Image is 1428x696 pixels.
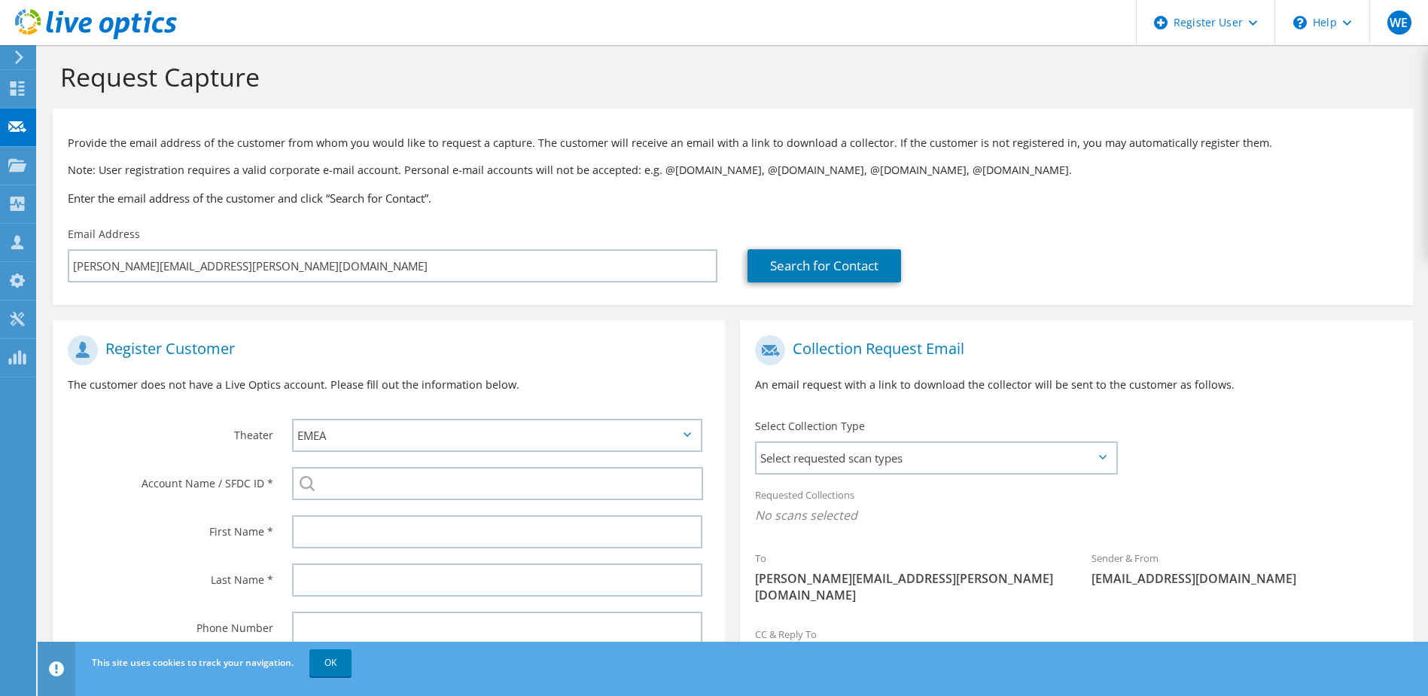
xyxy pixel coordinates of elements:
label: Last Name * [68,563,273,588]
svg: \n [1293,16,1307,29]
a: OK [309,649,352,676]
span: [EMAIL_ADDRESS][DOMAIN_NAME] [1092,570,1398,587]
span: [PERSON_NAME][EMAIL_ADDRESS][PERSON_NAME][DOMAIN_NAME] [755,570,1061,603]
h1: Collection Request Email [755,335,1390,365]
label: Phone Number [68,612,273,636]
p: Provide the email address of the customer from whom you would like to request a capture. The cust... [68,135,1398,151]
div: Sender & From [1076,542,1413,594]
label: First Name * [68,515,273,539]
span: No scans selected [755,507,1397,524]
label: Theater [68,419,273,443]
div: To [740,542,1076,611]
h1: Request Capture [60,61,1398,93]
span: Select requested scan types [757,443,1115,473]
p: The customer does not have a Live Optics account. Please fill out the information below. [68,377,710,393]
p: Note: User registration requires a valid corporate e-mail account. Personal e-mail accounts will ... [68,162,1398,179]
h3: Enter the email address of the customer and click “Search for Contact”. [68,190,1398,206]
span: WE [1387,11,1411,35]
label: Select Collection Type [755,419,865,434]
span: This site uses cookies to track your navigation. [92,656,294,669]
label: Email Address [68,227,140,242]
div: CC & Reply To [740,618,1412,670]
h1: Register Customer [68,335,702,365]
div: Requested Collections [740,479,1412,535]
label: Account Name / SFDC ID * [68,467,273,491]
a: Search for Contact [747,249,901,282]
p: An email request with a link to download the collector will be sent to the customer as follows. [755,377,1397,393]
